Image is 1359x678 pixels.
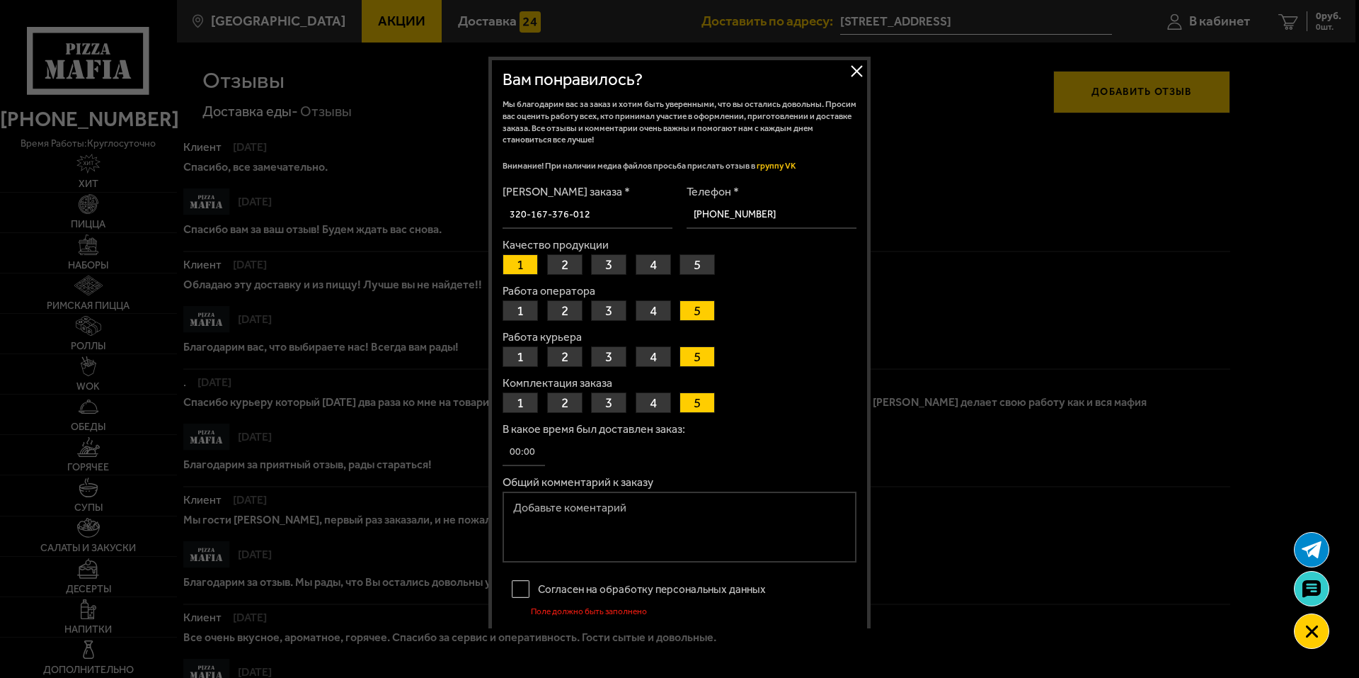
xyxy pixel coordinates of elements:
p: Мы благодарим вас за заказ и хотим быть уверенными, что вы остались довольны. Просим вас оценить ... [503,98,856,146]
button: 1 [503,254,538,275]
input: 00:00 [503,439,545,466]
a: группу VK [757,161,796,171]
input: +7( [687,201,856,229]
button: 2 [547,300,583,321]
label: Комплектация заказа [503,378,856,389]
button: 2 [547,254,583,275]
input: 925- [503,201,672,229]
button: 3 [591,392,626,413]
p: Поле должно быть заполнено [531,607,856,616]
button: Закрыть [846,60,867,81]
button: 3 [591,346,626,367]
label: Телефон * [687,186,856,198]
label: Согласен на обработку персональных данных [503,575,856,604]
button: 5 [679,300,715,321]
p: Внимание! При наличии медиа файлов просьба прислать отзыв в [503,160,856,172]
label: Работа курьера [503,332,856,343]
button: 5 [679,392,715,413]
button: 2 [547,392,583,413]
button: 3 [591,254,626,275]
button: 3 [591,300,626,321]
label: Хочу получить ответ от службы контроля качества [503,626,856,655]
button: 4 [636,392,671,413]
label: Качество продукции [503,239,856,251]
button: 4 [636,300,671,321]
button: 2 [547,346,583,367]
button: 1 [503,392,538,413]
label: [PERSON_NAME] заказа * [503,186,672,198]
button: 5 [679,254,715,275]
button: 1 [503,300,538,321]
h2: Вам понравилось? [503,71,856,88]
button: 4 [636,254,671,275]
label: Общий комментарий к заказу [503,477,856,488]
label: Работа оператора [503,286,856,297]
label: В какое время был доставлен заказ: [503,424,856,435]
button: 5 [679,346,715,367]
button: 1 [503,346,538,367]
button: 4 [636,346,671,367]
